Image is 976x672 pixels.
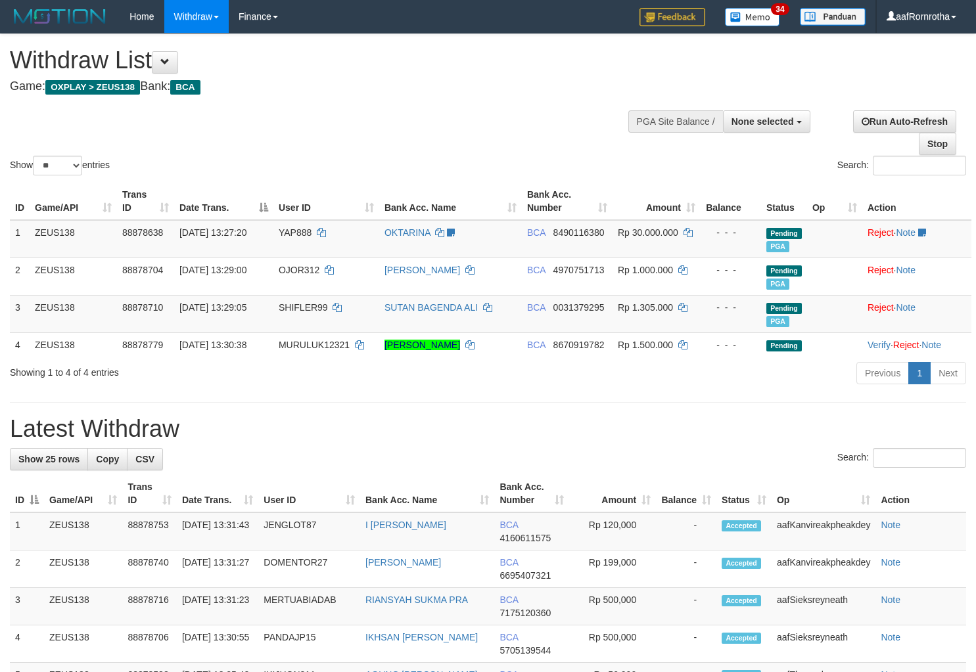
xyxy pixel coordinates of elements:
h1: Latest Withdraw [10,416,966,442]
th: User ID: activate to sort column ascending [258,475,360,512]
th: Status [761,183,807,220]
span: BCA [527,302,546,313]
span: OJOR312 [279,265,319,275]
a: OKTARINA [384,227,430,238]
th: Bank Acc. Number: activate to sort column ascending [494,475,569,512]
div: Showing 1 to 4 of 4 entries [10,361,397,379]
span: 88878710 [122,302,163,313]
span: Accepted [722,520,761,531]
td: - [656,625,716,663]
span: YAP888 [279,227,312,238]
span: Copy 5705139544 to clipboard [500,645,551,656]
button: None selected [723,110,810,133]
td: [DATE] 13:30:55 [177,625,258,663]
span: Copy [96,454,119,464]
span: Rp 1.000.000 [618,265,673,275]
span: BCA [527,227,546,238]
td: 1 [10,512,44,550]
td: - [656,588,716,625]
a: Note [881,594,900,605]
td: 4 [10,332,30,357]
a: Run Auto-Refresh [853,110,956,133]
input: Search: [873,448,966,468]
select: Showentries [33,156,82,175]
td: DOMENTOR27 [258,550,360,588]
h4: Game: Bank: [10,80,638,93]
span: Copy 0031379295 to clipboard [553,302,605,313]
td: ZEUS138 [30,220,117,258]
td: aafSieksreyneath [772,588,875,625]
span: BCA [527,265,546,275]
td: [DATE] 13:31:43 [177,512,258,550]
td: Rp 500,000 [569,625,656,663]
th: Date Trans.: activate to sort column ascending [177,475,258,512]
th: Balance: activate to sort column ascending [656,475,716,512]
div: - - - [706,226,756,239]
span: BCA [500,557,518,568]
td: ZEUS138 [44,625,122,663]
th: Amount: activate to sort column ascending [613,183,701,220]
td: · [862,295,971,332]
span: Accepted [722,558,761,569]
td: - [656,512,716,550]
a: Next [930,362,966,384]
td: 2 [10,550,44,588]
td: · · [862,332,971,357]
a: SUTAN BAGENDA ALI [384,302,478,313]
td: [DATE] 13:31:23 [177,588,258,625]
span: [DATE] 13:30:38 [179,340,246,350]
a: Note [896,265,916,275]
td: aafKanvireakpheakdey [772,550,875,588]
span: Rp 1.305.000 [618,302,673,313]
a: 1 [908,362,931,384]
td: Rp 500,000 [569,588,656,625]
th: Op: activate to sort column ascending [772,475,875,512]
span: Marked by aafnoeunsreypich [766,279,789,290]
span: [DATE] 13:27:20 [179,227,246,238]
td: 3 [10,295,30,332]
td: aafSieksreyneath [772,625,875,663]
div: PGA Site Balance / [628,110,723,133]
td: · [862,220,971,258]
td: ZEUS138 [30,332,117,357]
th: Trans ID: activate to sort column ascending [117,183,174,220]
div: - - - [706,263,756,277]
span: Pending [766,340,802,351]
a: Previous [856,362,909,384]
span: Copy 6695407321 to clipboard [500,570,551,581]
span: Marked by aafnoeunsreypich [766,316,789,327]
th: ID [10,183,30,220]
th: Game/API: activate to sort column ascending [30,183,117,220]
span: [DATE] 13:29:00 [179,265,246,275]
span: 88878638 [122,227,163,238]
span: Pending [766,265,802,277]
a: Verify [868,340,891,350]
td: Rp 120,000 [569,512,656,550]
span: OXPLAY > ZEUS138 [45,80,140,95]
span: Show 25 rows [18,454,80,464]
td: ZEUS138 [44,588,122,625]
a: Note [896,227,916,238]
a: IKHSAN [PERSON_NAME] [365,632,478,642]
td: JENGLOT87 [258,512,360,550]
td: 4 [10,625,44,663]
h1: Withdraw List [10,47,638,74]
div: - - - [706,338,756,351]
th: Action [862,183,971,220]
td: 88878706 [122,625,176,663]
span: SHIFLER99 [279,302,328,313]
label: Search: [837,448,966,468]
span: BCA [500,520,518,530]
a: I [PERSON_NAME] [365,520,446,530]
span: Rp 1.500.000 [618,340,673,350]
td: ZEUS138 [30,258,117,295]
input: Search: [873,156,966,175]
th: Balance [701,183,761,220]
a: Show 25 rows [10,448,88,470]
span: [DATE] 13:29:05 [179,302,246,313]
th: Date Trans.: activate to sort column descending [174,183,273,220]
a: Note [896,302,916,313]
td: Rp 199,000 [569,550,656,588]
div: - - - [706,301,756,314]
th: Game/API: activate to sort column ascending [44,475,122,512]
